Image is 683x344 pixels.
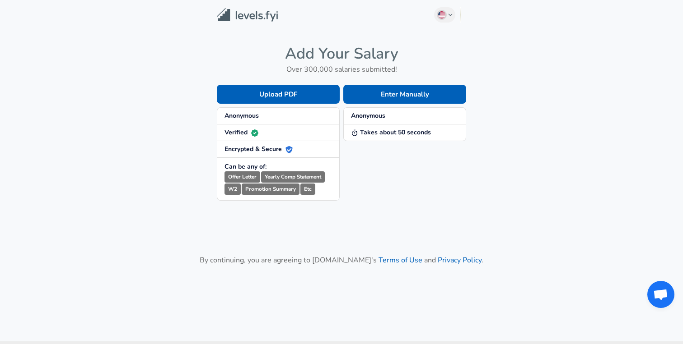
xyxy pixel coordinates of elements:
[434,7,456,23] button: English (US)
[647,281,674,308] div: Open chat
[242,183,299,195] small: Promotion Summary
[225,183,241,195] small: W2
[225,111,259,120] strong: Anonymous
[261,171,325,183] small: Yearly Comp Statement
[351,111,385,120] strong: Anonymous
[225,162,267,171] strong: Can be any of:
[343,85,466,104] button: Enter Manually
[217,44,466,63] h4: Add Your Salary
[217,63,466,76] h6: Over 300,000 salaries submitted!
[225,128,258,137] strong: Verified
[225,171,260,183] small: Offer Letter
[438,11,445,18] img: English (US)
[379,255,422,265] a: Terms of Use
[438,255,482,265] a: Privacy Policy
[300,183,315,195] small: Etc
[225,145,293,153] strong: Encrypted & Secure
[351,128,431,137] strong: Takes about 50 seconds
[217,85,340,104] button: Upload PDF
[217,8,278,22] img: Levels.fyi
